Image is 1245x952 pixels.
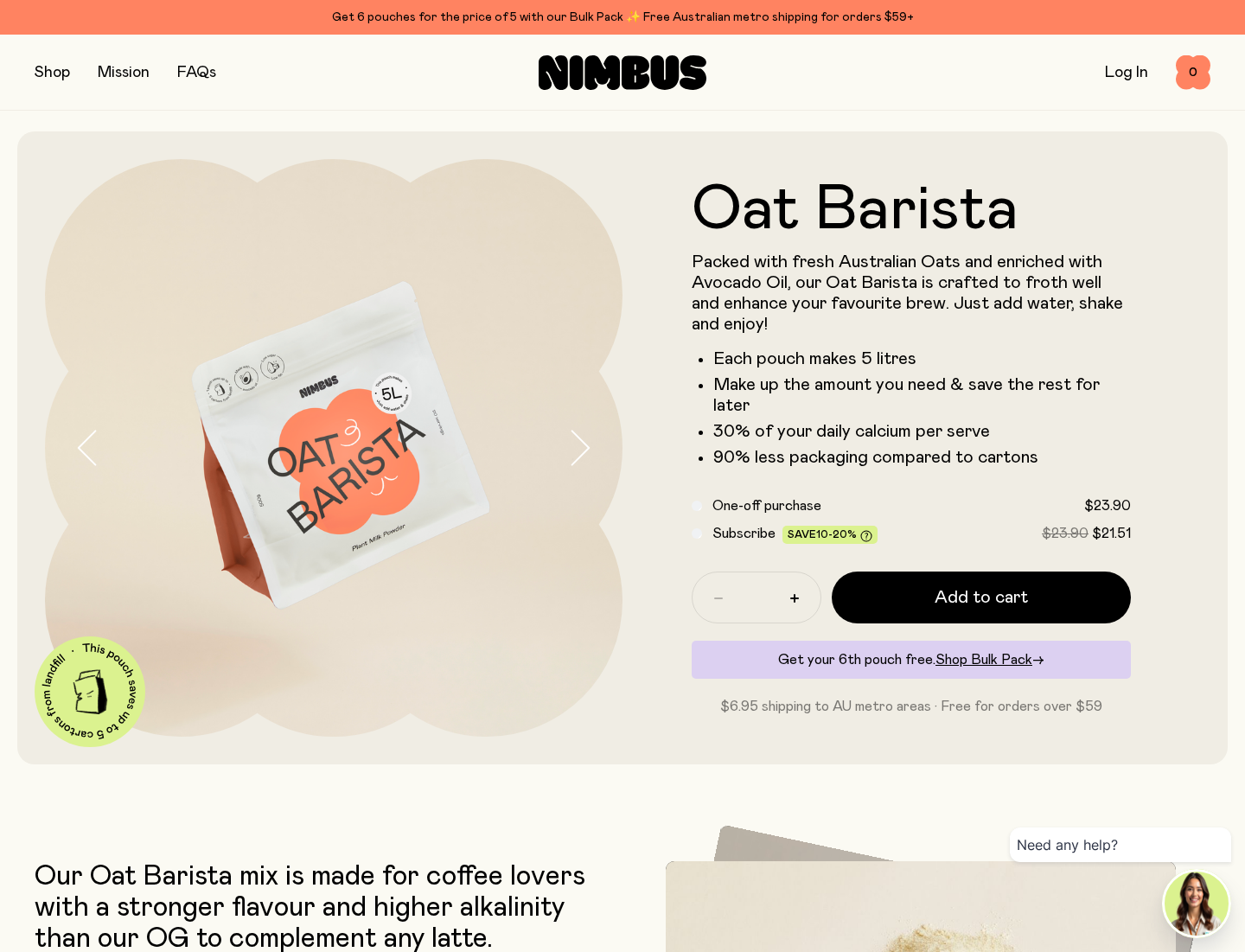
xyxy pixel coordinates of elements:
div: Need any help? [1010,827,1231,862]
li: Make up the amount you need & save the rest for later [713,374,1131,416]
span: $23.90 [1042,527,1089,540]
p: $6.95 shipping to AU metro areas · Free for orders over $59 [692,696,1131,717]
span: $21.51 [1092,527,1131,540]
button: 0 [1176,55,1210,90]
a: Shop Bulk Pack→ [935,653,1044,667]
span: One-off purchase [712,499,821,513]
div: Get your 6th pouch free. [692,641,1131,679]
span: Save [788,529,872,542]
a: Log In [1105,65,1148,80]
p: Packed with fresh Australian Oats and enriched with Avocado Oil, our Oat Barista is crafted to fr... [692,252,1131,335]
li: Each pouch makes 5 litres [713,348,1131,369]
span: Shop Bulk Pack [935,653,1032,667]
span: Subscribe [712,527,776,540]
div: Get 6 pouches for the price of 5 with our Bulk Pack ✨ Free Australian metro shipping for orders $59+ [35,7,1210,28]
a: FAQs [177,65,216,80]
span: 10-20% [816,529,857,540]
button: Add to cart [832,572,1131,623]
h1: Oat Barista [692,179,1131,241]
li: 90% less packaging compared to cartons [713,447,1131,468]
img: agent [1165,872,1229,936]
span: Add to cart [935,585,1028,610]
span: $23.90 [1084,499,1131,513]
a: Mission [98,65,150,80]
li: 30% of your daily calcium per serve [713,421,1131,442]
